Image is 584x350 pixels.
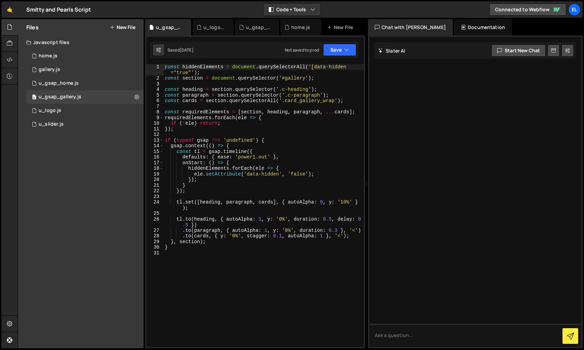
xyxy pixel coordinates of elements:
div: 16834/46134.js [26,117,144,131]
a: El [568,3,581,16]
div: 25 [146,211,164,216]
div: 7 [146,104,164,110]
div: 16834/46129.js [26,49,144,63]
div: 5 [146,93,164,98]
a: Connected to Webflow [489,3,566,16]
div: 17 [146,160,164,166]
button: Code + Tools [263,3,321,16]
div: u_logo.js [39,108,61,114]
div: 4 [146,87,164,93]
div: 10 [146,121,164,126]
div: [DATE] [180,47,194,53]
div: 2 [146,75,164,81]
h2: Slater AI [378,47,406,54]
div: 29 [146,239,164,245]
div: u_slider.js [39,121,64,127]
div: 24 [146,199,164,211]
div: 13 [146,138,164,143]
div: 16834/46150.js [26,76,144,90]
div: 19 [146,171,164,177]
div: 18 [146,166,164,171]
div: 21 [146,183,164,188]
button: Save [323,44,356,56]
div: New File [327,24,356,31]
div: Smitty and Pearls Script [26,5,91,14]
a: 🤙 [1,1,18,18]
div: 11 [146,126,164,132]
div: 9 [146,115,164,121]
div: 3 [146,81,164,87]
span: 0 [32,95,36,100]
div: 22 [146,188,164,194]
div: 16834/46132.js [26,104,144,117]
button: Start new chat [491,44,546,57]
div: 1 [146,64,164,75]
div: 23 [146,194,164,200]
div: 16834/46152.js [26,90,144,104]
div: u_gsap_home.js [246,24,271,31]
div: 6 [146,98,164,104]
div: 16834/46130.js [26,63,144,76]
div: 27 [146,228,164,234]
div: home.js [291,24,310,31]
div: Chat with [PERSON_NAME] [368,19,453,36]
div: 28 [146,233,164,239]
div: Javascript files [18,36,144,49]
div: 30 [146,244,164,250]
div: 8 [146,109,164,115]
div: u_gsap_gallery.js [156,24,183,31]
div: u_gsap_gallery.js [39,94,81,100]
div: u_gsap_home.js [39,80,79,86]
div: 20 [146,177,164,183]
div: Documentation [454,19,512,36]
div: 16 [146,154,164,160]
div: home.js [39,53,57,59]
h2: Files [26,24,39,31]
div: 15 [146,149,164,155]
button: New File [110,25,135,30]
div: 14 [146,143,164,149]
div: Not saved to prod [285,47,319,53]
div: 26 [146,216,164,228]
div: 31 [146,250,164,256]
div: Saved [168,47,194,53]
div: gallery.js [39,67,60,73]
div: 12 [146,132,164,138]
div: u_logo.js [203,24,225,31]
